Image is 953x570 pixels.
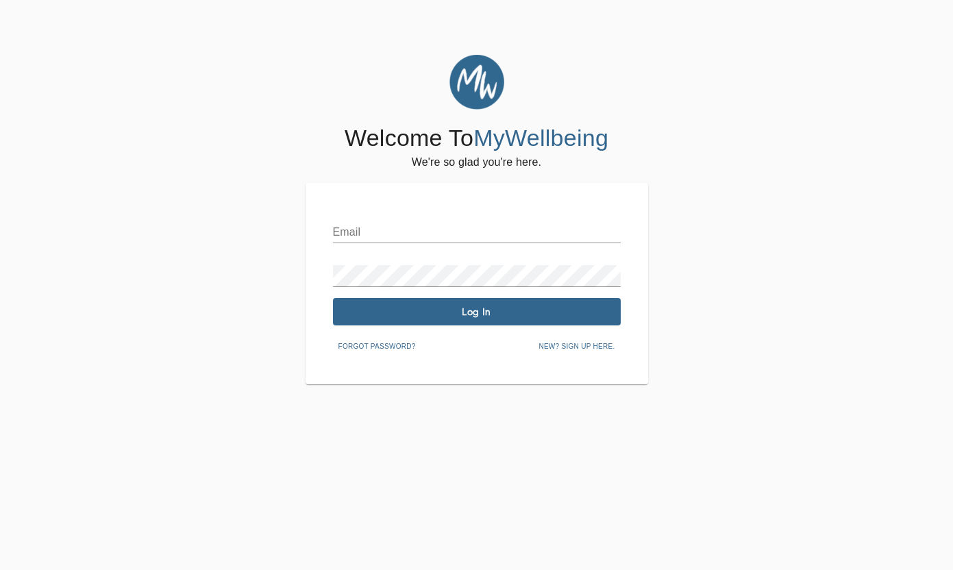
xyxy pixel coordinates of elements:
h4: Welcome To [345,124,608,153]
button: Forgot password? [333,336,421,357]
span: Log In [338,306,615,319]
span: Forgot password? [338,340,416,353]
span: MyWellbeing [473,125,608,151]
button: Log In [333,298,621,325]
span: New? Sign up here. [539,340,615,353]
a: Forgot password? [333,340,421,351]
button: New? Sign up here. [533,336,620,357]
img: MyWellbeing [449,55,504,110]
h6: We're so glad you're here. [412,153,541,172]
